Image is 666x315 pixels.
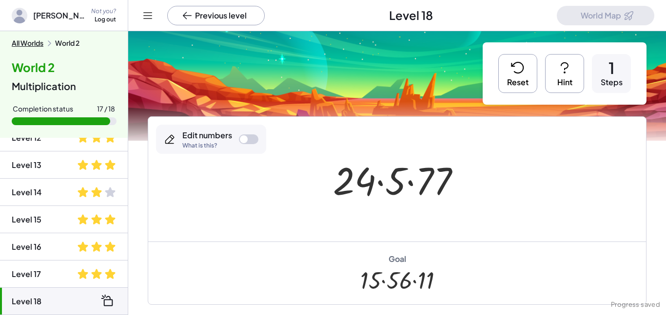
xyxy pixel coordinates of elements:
[12,159,41,171] div: Level 13
[182,143,232,148] div: What is this?
[12,241,41,253] div: Level 16
[91,7,116,16] div: Not you?
[182,130,232,141] div: Edit numbers
[545,54,584,93] button: Hint
[12,132,41,144] div: Level 12
[12,296,41,307] div: Level 18
[12,214,41,225] div: Level 15
[12,186,41,198] div: Level 14
[167,6,265,25] button: Previous level
[389,7,433,24] span: Level 18
[608,60,615,75] div: 1
[611,300,660,310] span: Progress saved
[601,77,623,88] div: Steps
[33,10,85,21] span: [PERSON_NAME]
[12,268,41,280] div: Level 17
[12,59,116,76] h4: World 2
[13,105,73,113] div: Completion status
[55,39,79,48] div: World 2
[12,39,43,48] button: All Worlds
[498,54,537,93] button: Reset
[95,16,116,24] div: Log out
[12,79,116,93] div: Multiplication
[389,254,406,264] div: Goal
[557,6,654,25] button: World Map
[97,105,115,113] div: 17 / 18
